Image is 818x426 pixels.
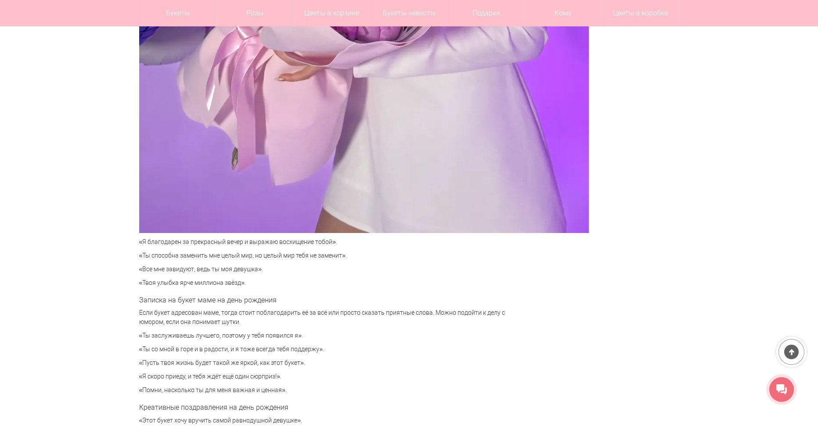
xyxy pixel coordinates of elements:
[139,358,512,368] p: «Пусть твоя жизнь будет такой же яркой, как этот букет».
[139,237,512,247] p: «Я благодарен за прекрасный вечер и выражаю восхищение тобой».
[139,331,512,340] p: «Ты заслуживаешь лучшего, поэтому у тебя появился я».
[139,278,512,288] p: «Твоя улыбка ярче миллиона звёзд».
[139,251,512,260] p: «Ты способна заменить мне целый мир, но целый мир тебя не заменит».
[139,265,512,274] p: «Все мне завидуют, ведь ты моя девушка».
[139,308,512,327] p: Если букет адресован маме, тогда стоит поблагодарить её за всё или просто сказать приятные слова....
[139,296,512,304] h3: Записка на букет маме на день рождения
[139,372,512,381] p: «Я скоро приеду, и тебя ждёт ещё один сюрприз!».
[139,416,512,425] p: «Этот букет хочу вручить самой равнодушной девушке».
[139,404,512,411] h3: Креативные поздравления на день рождения
[139,345,512,354] p: «Ты со мной в горе и в радости, и я тоже всегда тебя поддержу».
[139,386,512,395] p: «Помни, насколько ты для меня важная и ценная».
